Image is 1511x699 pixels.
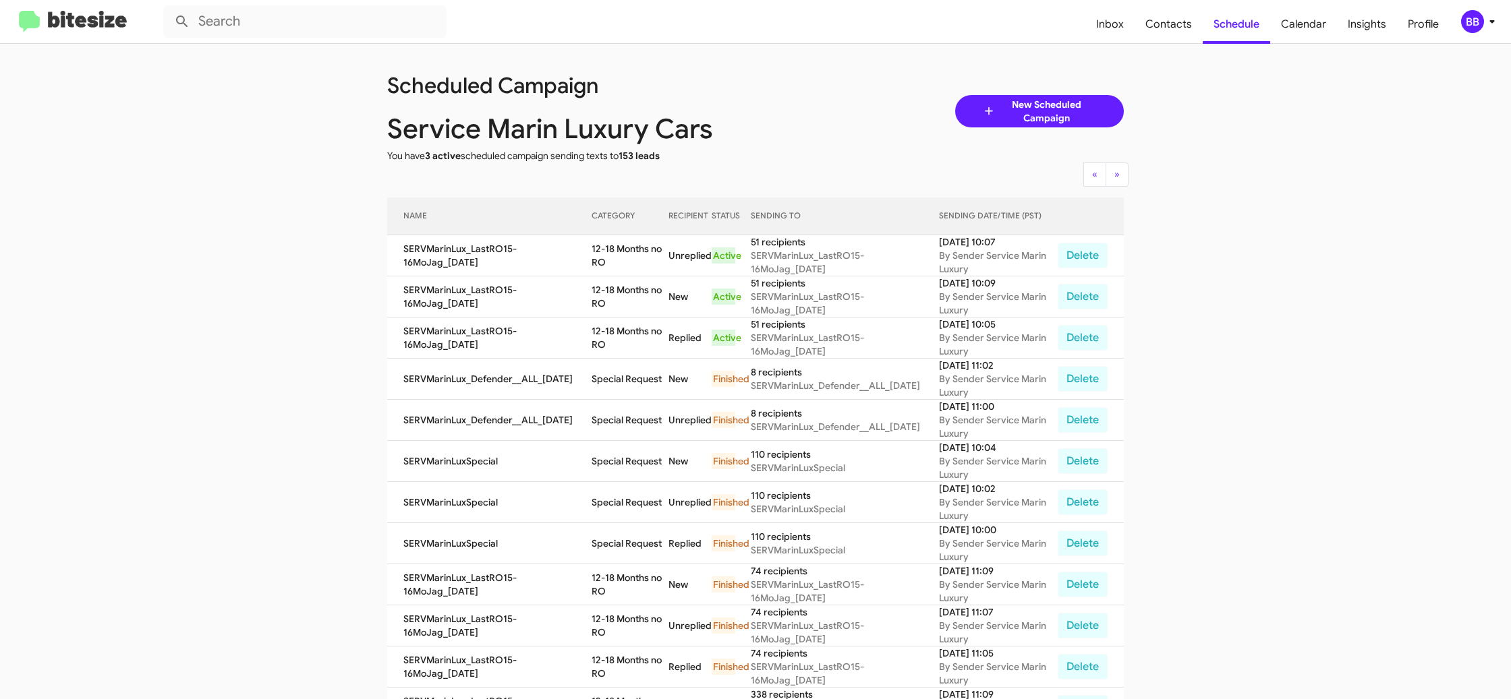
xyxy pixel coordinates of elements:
div: [DATE] 11:00 [939,400,1058,413]
span: 153 leads [619,150,660,162]
nav: Page navigation example [1084,162,1129,187]
div: [DATE] 10:02 [939,482,1058,495]
div: By Sender Service Marin Luxury [939,578,1058,605]
div: SERVMarinLux_Defender__ALL_[DATE] [751,379,939,392]
td: SERVMarinLuxSpecial [387,441,592,482]
div: [DATE] 11:07 [939,605,1058,619]
div: Finished [712,494,735,510]
td: Unreplied [668,400,712,441]
div: 110 recipients [751,448,939,461]
td: 12-18 Months no RO [592,605,669,646]
span: 3 active [425,150,461,162]
td: New [668,359,712,400]
a: Calendar [1270,5,1337,44]
td: SERVMarinLux_Defender__ALL_[DATE] [387,400,592,441]
button: Delete [1058,284,1108,309]
div: SERVMarinLux_LastRO15-16MoJag_[DATE] [751,660,939,687]
span: New Scheduled Campaign [996,98,1097,125]
button: Delete [1058,243,1108,268]
div: [DATE] 11:09 [939,564,1058,578]
td: SERVMarinLux_LastRO15-16MoJag_[DATE] [387,605,592,646]
td: SERVMarinLux_LastRO15-16MoJag_[DATE] [387,276,592,317]
div: Finished [712,412,735,428]
td: Special Request [592,523,669,564]
th: SENDING TO [751,197,939,235]
div: By Sender Service Marin Luxury [939,537,1058,564]
div: 51 recipients [751,276,939,290]
div: 8 recipients [751,365,939,379]
button: Delete [1058,530,1108,556]
div: Active [712,288,735,305]
div: By Sender Service Marin Luxury [939,454,1058,481]
div: 74 recipients [751,646,939,660]
div: Active [712,330,735,346]
td: 12-18 Months no RO [592,317,669,359]
div: [DATE] 10:04 [939,441,1058,454]
div: Finished [712,453,735,469]
div: [DATE] 10:09 [939,276,1058,290]
div: SERVMarinLux_LastRO15-16MoJag_[DATE] [751,578,939,605]
div: SERVMarinLux_LastRO15-16MoJag_[DATE] [751,290,939,317]
div: 110 recipients [751,489,939,502]
div: 74 recipients [751,564,939,578]
div: By Sender Service Marin Luxury [939,660,1058,687]
div: Finished [712,371,735,387]
td: Replied [668,523,712,564]
a: Profile [1397,5,1450,44]
button: Delete [1058,572,1108,597]
input: Search [163,5,447,38]
td: 12-18 Months no RO [592,564,669,605]
td: SERVMarinLux_LastRO15-16MoJag_[DATE] [387,235,592,276]
div: Service Marin Luxury Cars [377,122,766,135]
button: Delete [1058,407,1108,433]
th: NAME [387,197,592,235]
div: [DATE] 10:00 [939,523,1058,537]
div: [DATE] 10:05 [939,317,1058,331]
button: Delete [1058,654,1108,679]
th: STATUS [712,197,751,235]
div: By Sender Service Marin Luxury [939,619,1058,646]
td: SERVMarinLuxSpecial [387,482,592,523]
th: SENDING DATE/TIME (PST) [939,197,1058,235]
span: Contacts [1135,5,1203,44]
button: Delete [1058,448,1108,474]
div: SERVMarinLux_Defender__ALL_[DATE] [751,420,939,433]
a: New Scheduled Campaign [955,95,1124,127]
div: SERVMarinLux_LastRO15-16MoJag_[DATE] [751,249,939,276]
div: SERVMarinLux_LastRO15-16MoJag_[DATE] [751,619,939,646]
td: SERVMarinLux_LastRO15-16MoJag_[DATE] [387,317,592,359]
td: Special Request [592,359,669,400]
div: By Sender Service Marin Luxury [939,331,1058,358]
div: 51 recipients [751,317,939,331]
span: » [1114,168,1120,180]
div: Finished [712,535,735,551]
div: [DATE] 11:05 [939,646,1058,660]
td: SERVMarinLux_Defender__ALL_[DATE] [387,359,592,400]
div: [DATE] 10:07 [939,235,1058,249]
a: Schedule [1203,5,1270,44]
div: Finished [712,576,735,592]
div: You have scheduled campaign sending texts to [377,149,766,162]
div: SERVMarinLuxSpecial [751,502,939,516]
td: Special Request [592,441,669,482]
td: SERVMarinLux_LastRO15-16MoJag_[DATE] [387,564,592,605]
td: New [668,441,712,482]
button: Delete [1058,366,1108,392]
div: Finished [712,659,735,675]
div: 51 recipients [751,235,939,249]
div: 110 recipients [751,530,939,543]
td: Unreplied [668,605,712,646]
a: Insights [1337,5,1397,44]
button: Delete [1058,613,1108,638]
a: Inbox [1085,5,1135,44]
div: SERVMarinLux_LastRO15-16MoJag_[DATE] [751,331,939,358]
div: By Sender Service Marin Luxury [939,495,1058,522]
td: Unreplied [668,235,712,276]
div: BB [1461,10,1484,33]
td: New [668,564,712,605]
